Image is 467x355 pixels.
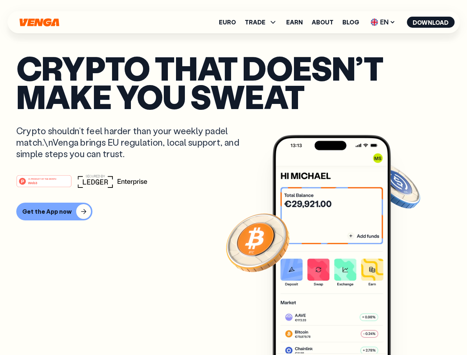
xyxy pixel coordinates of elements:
p: Crypto shouldn’t feel harder than your weekly padel match.\nVenga brings EU regulation, local sup... [16,125,250,160]
a: Get the App now [16,203,451,220]
button: Download [407,17,454,28]
tspan: Web3 [28,180,37,185]
a: Earn [286,19,303,25]
a: Euro [219,19,236,25]
svg: Home [18,18,60,27]
span: TRADE [245,19,265,25]
img: Bitcoin [224,209,291,275]
button: Get the App now [16,203,92,220]
span: EN [368,16,398,28]
img: flag-uk [370,18,378,26]
tspan: #1 PRODUCT OF THE MONTH [28,177,56,180]
p: Crypto that doesn’t make you sweat [16,54,451,110]
a: Blog [342,19,359,25]
img: USDC coin [369,159,422,212]
a: About [312,19,334,25]
span: TRADE [245,18,277,27]
a: #1 PRODUCT OF THE MONTHWeb3 [16,179,72,189]
div: Get the App now [22,208,72,215]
